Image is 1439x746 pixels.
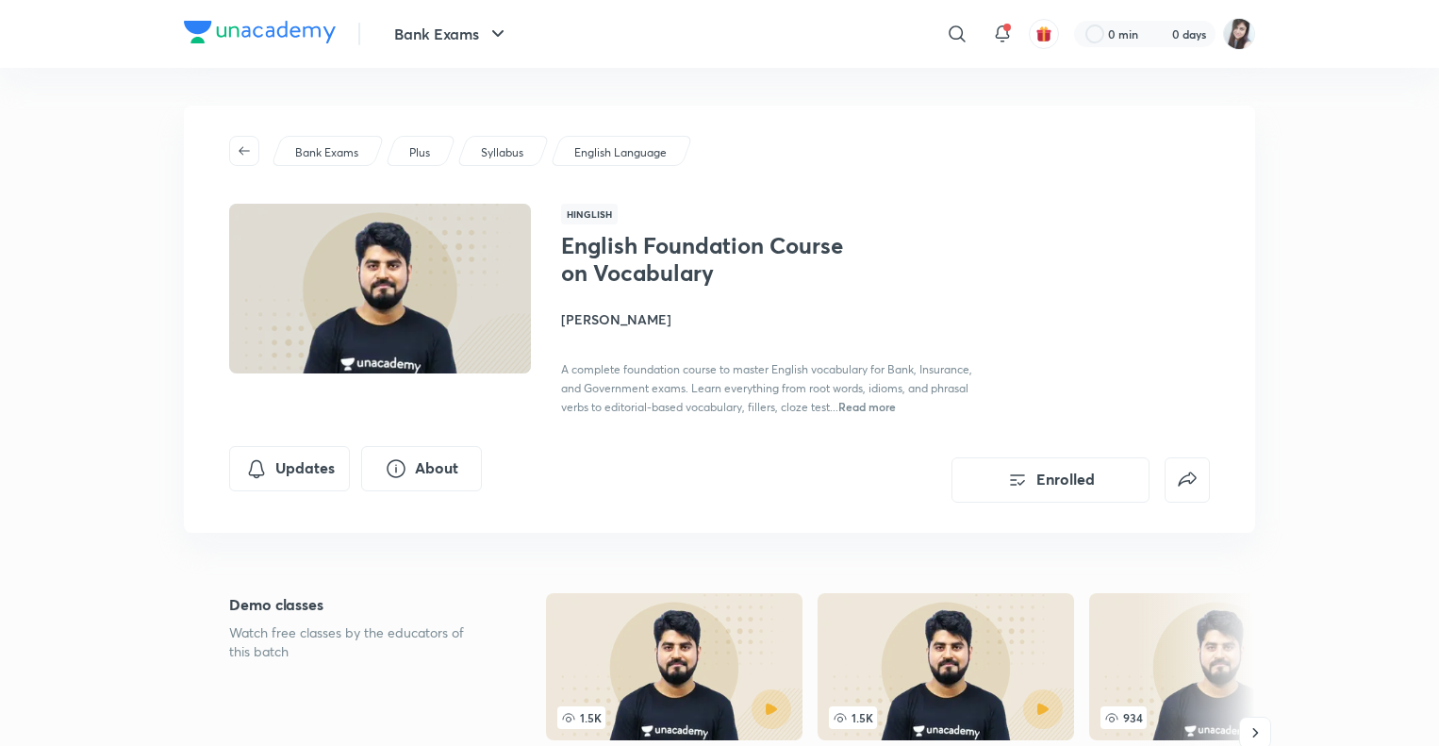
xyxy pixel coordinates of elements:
[1100,706,1147,729] span: 934
[561,362,972,414] span: A complete foundation course to master English vocabulary for Bank, Insurance, and Government exa...
[571,144,670,161] a: English Language
[1029,19,1059,49] button: avatar
[1223,18,1255,50] img: Manjeet Kaur
[409,144,430,161] p: Plus
[295,144,358,161] p: Bank Exams
[406,144,434,161] a: Plus
[229,593,486,616] h5: Demo classes
[951,457,1150,503] button: Enrolled
[838,399,896,414] span: Read more
[1165,457,1210,503] button: false
[557,706,605,729] span: 1.5K
[561,204,618,224] span: Hinglish
[561,232,869,287] h1: English Foundation Course on Vocabulary
[229,446,350,491] button: Updates
[1150,25,1168,43] img: streak
[226,202,534,375] img: Thumbnail
[561,309,984,329] h4: [PERSON_NAME]
[1035,25,1052,42] img: avatar
[361,446,482,491] button: About
[574,144,667,161] p: English Language
[829,706,877,729] span: 1.5K
[383,15,521,53] button: Bank Exams
[292,144,362,161] a: Bank Exams
[481,144,523,161] p: Syllabus
[478,144,527,161] a: Syllabus
[184,21,336,43] img: Company Logo
[229,623,486,661] p: Watch free classes by the educators of this batch
[184,21,336,48] a: Company Logo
